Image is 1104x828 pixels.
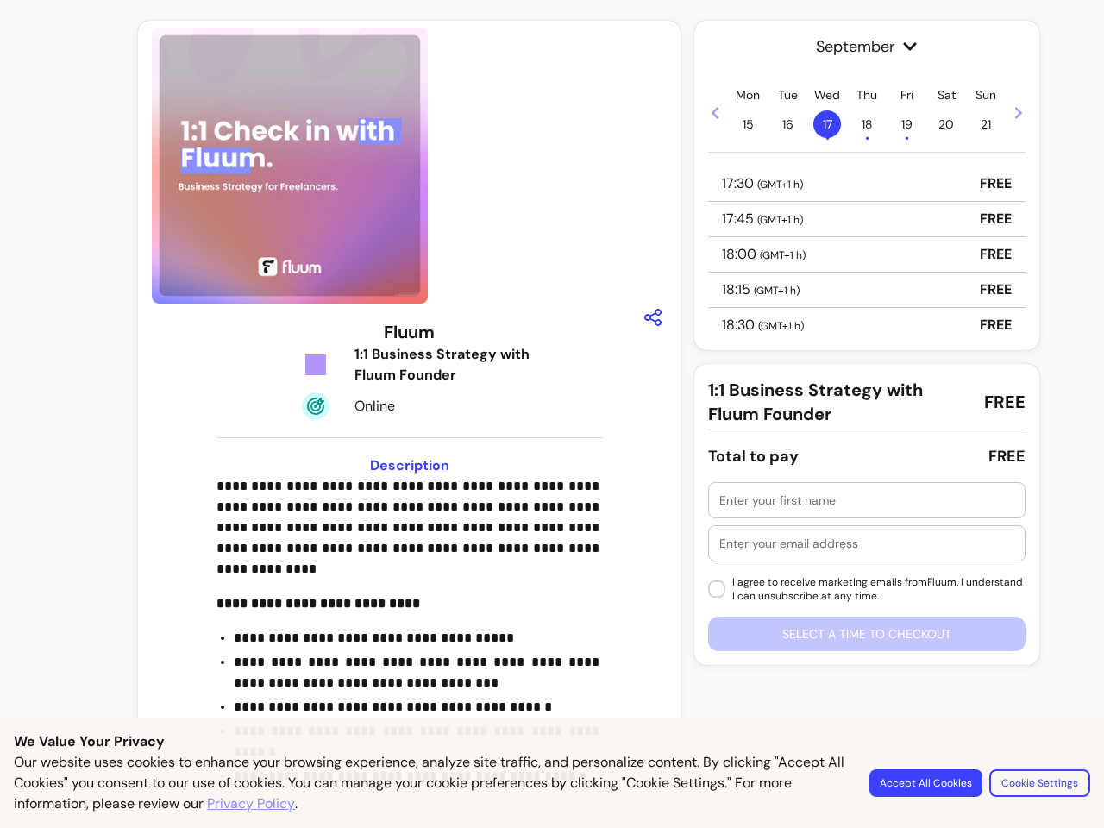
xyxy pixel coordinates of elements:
[216,455,603,476] h3: Description
[938,86,956,103] p: Sat
[757,178,803,191] span: ( GMT+1 h )
[980,209,1012,229] p: FREE
[972,110,1000,138] span: 21
[825,129,830,147] span: •
[757,213,803,227] span: ( GMT+1 h )
[778,86,798,103] p: Tue
[708,34,1026,59] span: September
[722,209,803,229] p: 17:45
[14,731,1090,752] p: We Value Your Privacy
[758,319,804,333] span: ( GMT+1 h )
[354,344,535,386] div: 1:1 Business Strategy with Fluum Founder
[814,86,840,103] p: Wed
[354,396,535,417] div: Online
[384,320,435,344] h3: Fluum
[905,129,909,147] span: •
[980,173,1012,194] p: FREE
[989,769,1090,797] button: Cookie Settings
[722,315,804,336] p: 18:30
[893,110,920,138] span: 19
[152,28,428,304] img: https://d3pz9znudhj10h.cloudfront.net/fc0c3500-c026-4de5-932d-197641d01e37
[984,390,1026,414] span: FREE
[869,769,982,797] button: Accept All Cookies
[14,752,849,814] p: Our website uses cookies to enhance your browsing experience, analyze site traffic, and personali...
[774,110,801,138] span: 16
[736,86,760,103] p: Mon
[975,86,996,103] p: Sun
[302,351,329,379] img: Tickets Icon
[932,110,960,138] span: 20
[722,244,806,265] p: 18:00
[900,86,913,103] p: Fri
[853,110,881,138] span: 18
[719,535,1014,552] input: Enter your email address
[988,444,1026,468] div: FREE
[734,110,762,138] span: 15
[722,279,800,300] p: 18:15
[865,129,869,147] span: •
[708,378,970,426] span: 1:1 Business Strategy with Fluum Founder
[719,492,1014,509] input: Enter your first name
[980,244,1012,265] p: FREE
[813,110,841,138] span: 17
[754,284,800,298] span: ( GMT+1 h )
[207,793,295,814] a: Privacy Policy
[980,279,1012,300] p: FREE
[760,248,806,262] span: ( GMT+1 h )
[980,315,1012,336] p: FREE
[722,173,803,194] p: 17:30
[856,86,877,103] p: Thu
[708,444,799,468] div: Total to pay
